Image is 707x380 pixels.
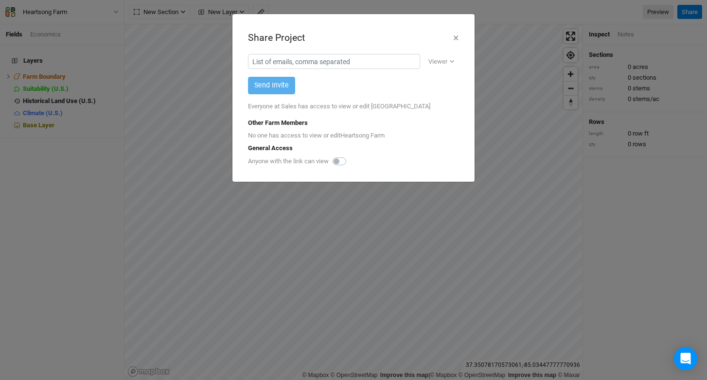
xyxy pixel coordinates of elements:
[248,119,459,127] div: Other Farm Members
[248,157,329,166] label: Anyone with the link can view
[248,127,459,144] div: No one has access to view or edit Heartsong Farm
[453,30,459,46] button: ×
[248,94,459,119] div: Everyone at Sales has access to view or edit [GEOGRAPHIC_DATA]
[248,31,305,44] div: Share Project
[674,347,697,370] div: Open Intercom Messenger
[248,144,459,153] div: General Access
[248,77,295,94] button: Send Invite
[248,54,420,69] input: List of emails, comma separated
[424,54,459,69] button: Viewer
[428,57,447,67] div: Viewer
